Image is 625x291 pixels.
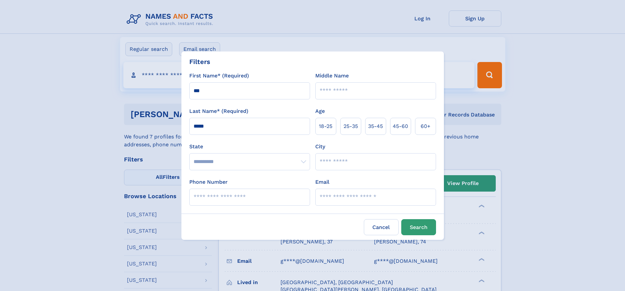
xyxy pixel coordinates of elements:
[189,107,248,115] label: Last Name* (Required)
[189,72,249,80] label: First Name* (Required)
[189,57,210,67] div: Filters
[189,178,228,186] label: Phone Number
[393,122,408,130] span: 45‑60
[315,143,325,151] label: City
[315,72,349,80] label: Middle Name
[189,143,310,151] label: State
[364,219,399,235] label: Cancel
[368,122,383,130] span: 35‑45
[315,178,329,186] label: Email
[421,122,430,130] span: 60+
[344,122,358,130] span: 25‑35
[401,219,436,235] button: Search
[319,122,332,130] span: 18‑25
[315,107,325,115] label: Age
